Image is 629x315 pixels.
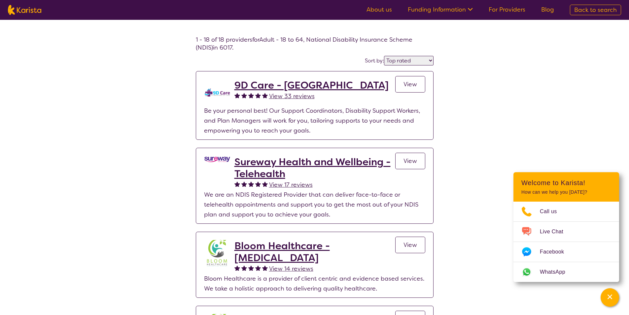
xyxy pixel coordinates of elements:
[489,6,525,14] a: For Providers
[403,241,417,249] span: View
[521,179,611,187] h2: Welcome to Karista!
[234,181,240,187] img: fullstar
[234,93,240,98] img: fullstar
[365,57,384,64] label: Sort by:
[248,181,254,187] img: fullstar
[204,106,425,136] p: Be your personal best! Our Support Coordinators, Disability Support Workers, and Plan Managers wi...
[521,189,611,195] p: How can we help you [DATE]?
[269,180,313,190] a: View 17 reviews
[234,79,389,91] a: 9D Care - [GEOGRAPHIC_DATA]
[541,6,554,14] a: Blog
[513,202,619,282] ul: Choose channel
[395,237,425,253] a: View
[262,93,268,98] img: fullstar
[269,181,313,189] span: View 17 reviews
[241,93,247,98] img: fullstar
[403,157,417,165] span: View
[234,156,395,180] a: Sureway Health and Wellbeing - Telehealth
[367,6,392,14] a: About us
[204,190,425,219] p: We are an NDIS Registered Provider that can deliver face-to-face or telehealth appointments and s...
[241,265,247,271] img: fullstar
[601,288,619,307] button: Channel Menu
[408,6,473,14] a: Funding Information
[395,76,425,93] a: View
[574,6,617,14] span: Back to search
[403,80,417,88] span: View
[540,227,571,237] span: Live Chat
[269,91,315,101] a: View 33 reviews
[204,240,230,266] img: kyxjko9qh2ft7c3q1pd9.jpg
[8,5,41,15] img: Karista logo
[255,265,261,271] img: fullstar
[204,274,425,294] p: Bloom Healthcare is a provider of client centric and evidence based services. We take a holistic ...
[513,172,619,282] div: Channel Menu
[196,36,434,52] h4: 1 - 18 of 18 providers for Adult - 18 to 64 , National Disability Insurance Scheme (NDIS) in 6017 .
[234,265,240,271] img: fullstar
[262,181,268,187] img: fullstar
[204,156,230,163] img: vgwqq8bzw4bddvbx0uac.png
[255,181,261,187] img: fullstar
[540,247,572,257] span: Facebook
[248,93,254,98] img: fullstar
[540,207,565,217] span: Call us
[269,92,315,100] span: View 33 reviews
[395,153,425,169] a: View
[204,79,230,106] img: l4aty9ni5vo8flrqveaj.png
[248,265,254,271] img: fullstar
[570,5,621,15] a: Back to search
[255,93,261,98] img: fullstar
[234,240,395,264] a: Bloom Healthcare - [MEDICAL_DATA]
[513,262,619,282] a: Web link opens in a new tab.
[269,264,313,274] a: View 14 reviews
[540,267,573,277] span: WhatsApp
[262,265,268,271] img: fullstar
[269,265,313,273] span: View 14 reviews
[241,181,247,187] img: fullstar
